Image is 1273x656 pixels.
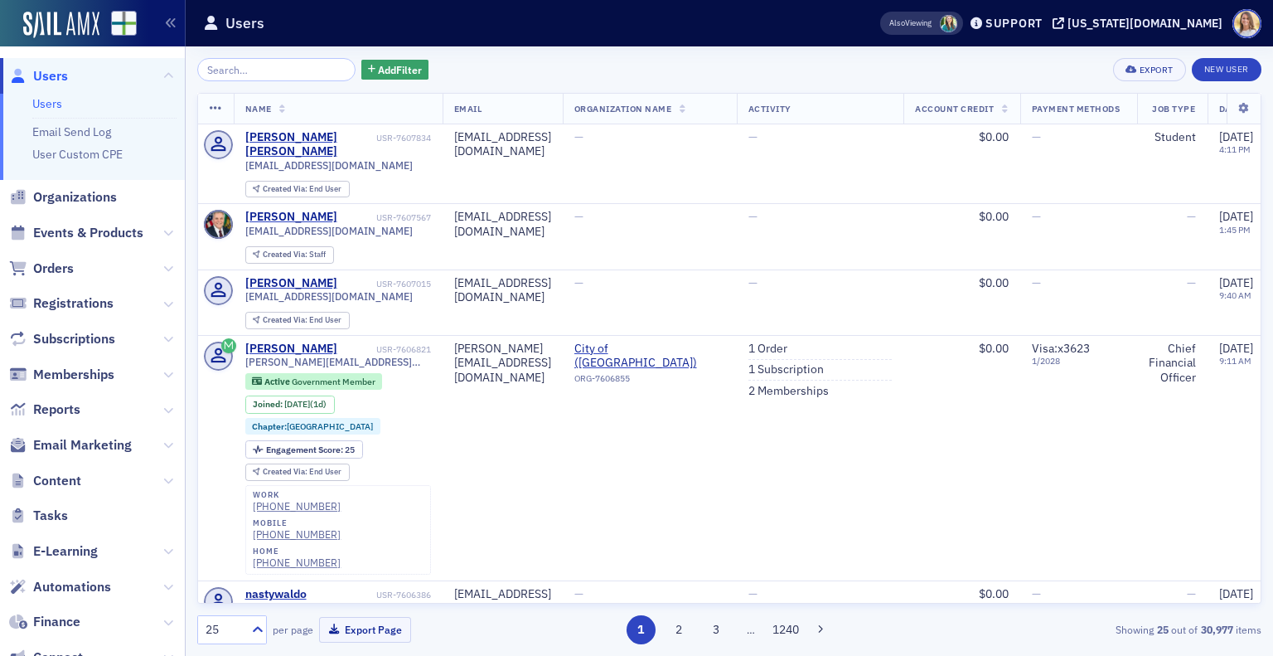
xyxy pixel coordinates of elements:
[253,518,341,528] div: mobile
[32,124,111,139] a: Email Send Log
[245,290,413,303] span: [EMAIL_ADDRESS][DOMAIN_NAME]
[748,129,758,144] span: —
[454,587,551,616] div: [EMAIL_ADDRESS][DOMAIN_NAME]
[1219,129,1253,144] span: [DATE]
[979,209,1009,224] span: $0.00
[245,103,272,114] span: Name
[252,420,287,432] span: Chapter :
[1219,355,1251,367] time: 9:11 AM
[33,330,115,348] span: Subscriptions
[245,342,337,357] a: [PERSON_NAME]
[918,622,1261,637] div: Showing out of items
[9,542,98,561] a: E-Learning
[33,507,68,525] span: Tasks
[9,224,143,242] a: Events & Products
[1067,16,1222,31] div: [US_STATE][DOMAIN_NAME]
[284,398,310,410] span: [DATE]
[9,578,111,596] a: Automations
[245,276,337,291] a: [PERSON_NAME]
[263,316,341,325] div: End User
[263,466,309,477] span: Created Via :
[361,60,429,80] button: AddFilter
[253,399,284,410] span: Joined :
[979,586,1009,601] span: $0.00
[9,472,81,490] a: Content
[748,586,758,601] span: —
[979,129,1009,144] span: $0.00
[748,275,758,290] span: —
[197,58,356,81] input: Search…
[263,468,341,477] div: End User
[33,260,74,278] span: Orders
[33,366,114,384] span: Memberships
[454,103,482,114] span: Email
[253,556,341,569] div: [PHONE_NUMBER]
[245,210,337,225] div: [PERSON_NAME]
[1219,289,1251,301] time: 9:40 AM
[574,342,725,371] a: City of ([GEOGRAPHIC_DATA])
[263,250,326,260] div: Staff
[1219,586,1253,601] span: [DATE]
[32,96,62,111] a: Users
[245,587,307,602] a: nastywaldo
[33,401,80,419] span: Reports
[99,11,137,39] a: View Homepage
[284,399,327,410] div: (1d)
[33,542,98,561] span: E-Learning
[979,341,1009,356] span: $0.00
[376,133,431,143] div: USR-7607834
[1219,600,1251,612] time: 7:47 PM
[309,590,431,600] div: USR-7606386
[1232,9,1261,38] span: Profile
[574,275,583,290] span: —
[748,209,758,224] span: —
[252,421,373,432] a: Chapter:[GEOGRAPHIC_DATA]
[574,586,583,601] span: —
[454,342,551,386] div: [PERSON_NAME][EMAIL_ADDRESS][DOMAIN_NAME]
[739,622,762,637] span: …
[9,188,117,207] a: Organizations
[889,17,905,28] div: Also
[748,362,824,377] a: 1 Subscription
[340,212,431,223] div: USR-7607567
[1192,58,1261,81] a: New User
[454,276,551,305] div: [EMAIL_ADDRESS][DOMAIN_NAME]
[263,185,341,194] div: End User
[1219,341,1253,356] span: [DATE]
[889,17,932,29] span: Viewing
[9,294,114,313] a: Registrations
[940,15,957,32] span: Helen Oglesby
[253,528,341,541] a: [PHONE_NUMBER]
[9,260,74,278] a: Orders
[1154,622,1171,637] strong: 25
[1032,586,1041,601] span: —
[252,376,375,386] a: Active Government Member
[292,376,375,387] span: Government Member
[245,601,413,614] span: [EMAIL_ADDRESS][DOMAIN_NAME]
[33,472,81,490] span: Content
[1149,342,1196,386] div: Chief Financial Officer
[1032,356,1125,367] span: 1 / 2028
[985,16,1043,31] div: Support
[1032,275,1041,290] span: —
[33,294,114,313] span: Registrations
[264,376,292,387] span: Active
[245,356,431,368] span: [PERSON_NAME][EMAIL_ADDRESS][DOMAIN_NAME]
[263,249,309,260] span: Created Via :
[9,67,68,85] a: Users
[1219,275,1253,290] span: [DATE]
[245,312,350,329] div: Created Via: End User
[1113,58,1185,81] button: Export
[263,183,309,194] span: Created Via :
[9,613,80,631] a: Finance
[263,314,309,325] span: Created Via :
[1152,103,1195,114] span: Job Type
[32,147,123,162] a: User Custom CPE
[1053,17,1228,29] button: [US_STATE][DOMAIN_NAME]
[33,578,111,596] span: Automations
[574,209,583,224] span: —
[23,12,99,38] img: SailAMX
[253,500,341,513] div: [PHONE_NUMBER]
[33,67,68,85] span: Users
